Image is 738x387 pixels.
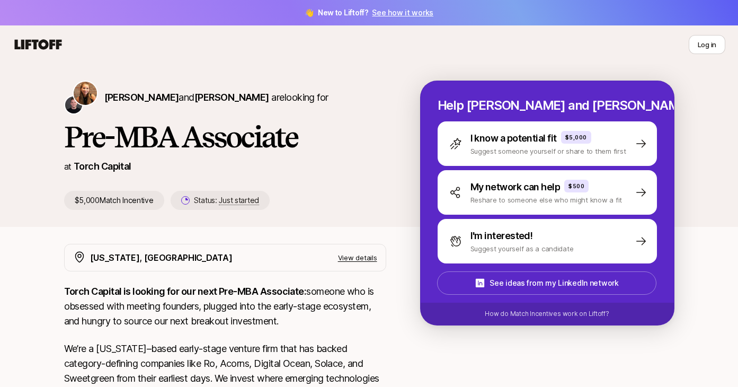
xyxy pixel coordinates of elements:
[490,277,618,289] p: See ideas from my LinkedIn network
[64,160,72,173] p: at
[470,228,533,243] p: I'm interested!
[219,196,259,205] span: Just started
[74,161,131,172] a: Torch Capital
[485,309,609,319] p: How do Match Incentives work on Liftoff?
[74,82,97,105] img: Katie Reiner
[338,252,377,263] p: View details
[470,180,561,195] p: My network can help
[90,251,233,265] p: [US_STATE], [GEOGRAPHIC_DATA]
[104,90,328,105] p: are looking for
[65,96,82,113] img: Christopher Harper
[470,195,623,205] p: Reshare to someone else who might know a fit
[689,35,725,54] button: Log in
[305,6,433,19] span: 👋 New to Liftoff?
[64,284,386,329] p: someone who is obsessed with meeting founders, plugged into the early-stage ecosystem, and hungry...
[438,98,657,113] p: Help [PERSON_NAME] and [PERSON_NAME] hire
[470,131,557,146] p: I know a potential fit
[194,194,259,207] p: Status:
[470,146,626,156] p: Suggest someone yourself or share to them first
[565,133,587,142] p: $5,000
[64,286,307,297] strong: Torch Capital is looking for our next Pre-MBA Associate:
[179,92,269,103] span: and
[470,243,574,254] p: Suggest yourself as a candidate
[372,8,433,17] a: See how it works
[64,191,164,210] p: $5,000 Match Incentive
[568,182,584,190] p: $500
[104,92,179,103] span: [PERSON_NAME]
[194,92,269,103] span: [PERSON_NAME]
[437,271,656,295] button: See ideas from my LinkedIn network
[64,121,386,153] h1: Pre-MBA Associate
